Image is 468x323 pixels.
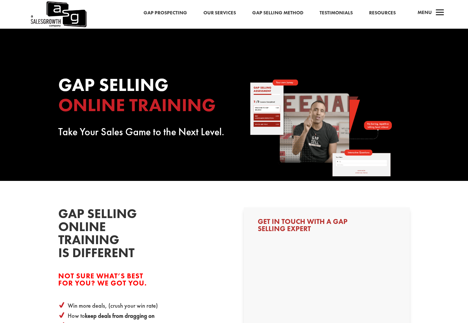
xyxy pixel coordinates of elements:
a: Our Services [203,9,236,17]
h1: GAP Selling [58,75,224,118]
h3: Get in Touch with a Gap Selling Expert [258,218,396,236]
li: How to [64,310,224,320]
a: Gap Prospecting [144,9,187,17]
h2: Gap Selling Online Training Is Different [58,207,156,263]
a: Testimonials [320,9,353,17]
p: Take Your Sales Game to the Next Level. [58,128,224,136]
a: Gap Selling Method [252,9,303,17]
span: Online training [58,93,216,117]
img: self-paced-gap-selling-course-keenan [244,75,398,181]
a: Resources [369,9,396,17]
span: a [434,7,447,20]
strong: keep deals from dragging on [85,312,155,320]
span: Menu [418,9,432,16]
li: Win more deals, (crush your win rate) [64,300,224,310]
span: Not Sure What’s Best For You? We Got You. [58,271,147,288]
